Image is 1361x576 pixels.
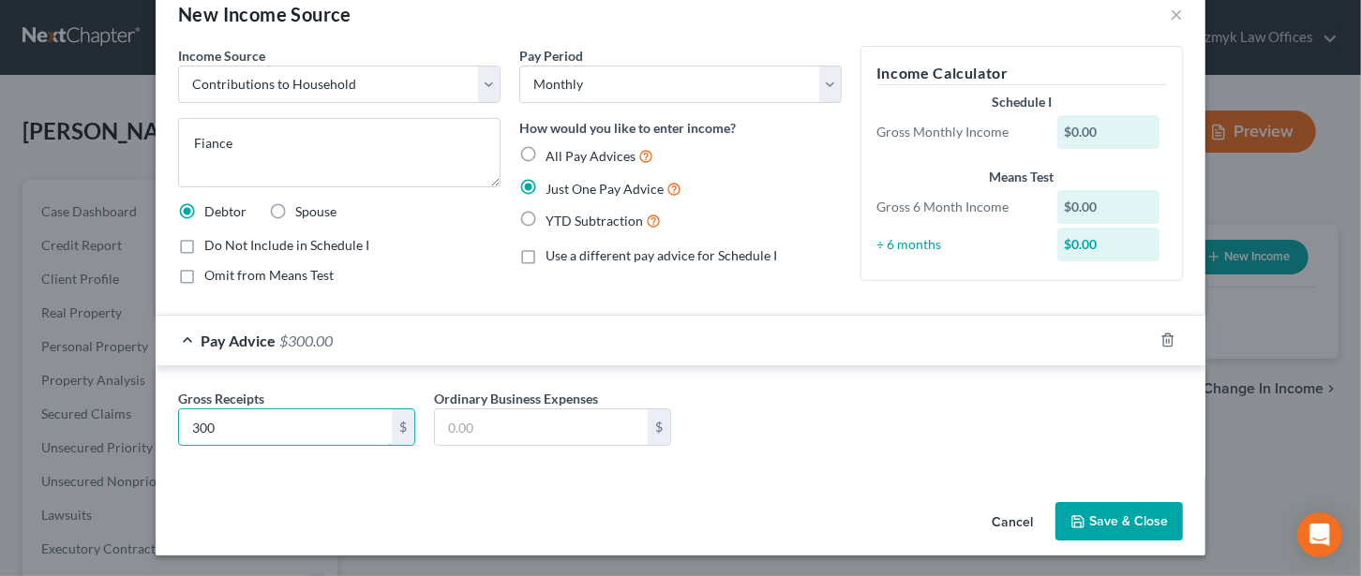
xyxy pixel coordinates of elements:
[434,389,598,408] label: Ordinary Business Expenses
[1297,512,1342,557] div: Open Intercom Messenger
[392,409,414,445] div: $
[204,203,247,219] span: Debtor
[977,504,1048,541] button: Cancel
[876,168,1167,186] div: Means Test
[1170,3,1183,25] button: ×
[178,48,265,64] span: Income Source
[546,181,664,197] span: Just One Pay Advice
[295,203,337,219] span: Spouse
[201,332,276,349] span: Pay Advice
[279,332,333,349] span: $300.00
[648,409,670,445] div: $
[546,247,777,263] span: Use a different pay advice for Schedule I
[546,213,643,229] span: YTD Subtraction
[204,267,334,283] span: Omit from Means Test
[1057,190,1160,224] div: $0.00
[546,148,636,164] span: All Pay Advices
[519,118,736,138] label: How would you like to enter income?
[178,1,351,27] div: New Income Source
[1057,115,1160,149] div: $0.00
[519,46,583,66] label: Pay Period
[435,409,648,445] input: 0.00
[876,62,1167,85] h5: Income Calculator
[178,389,264,408] label: Gross Receipts
[867,235,1048,254] div: ÷ 6 months
[867,198,1048,216] div: Gross 6 Month Income
[204,237,369,253] span: Do Not Include in Schedule I
[867,123,1048,141] div: Gross Monthly Income
[179,409,392,445] input: 0.00
[1055,502,1183,541] button: Save & Close
[876,93,1167,111] div: Schedule I
[1057,228,1160,261] div: $0.00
